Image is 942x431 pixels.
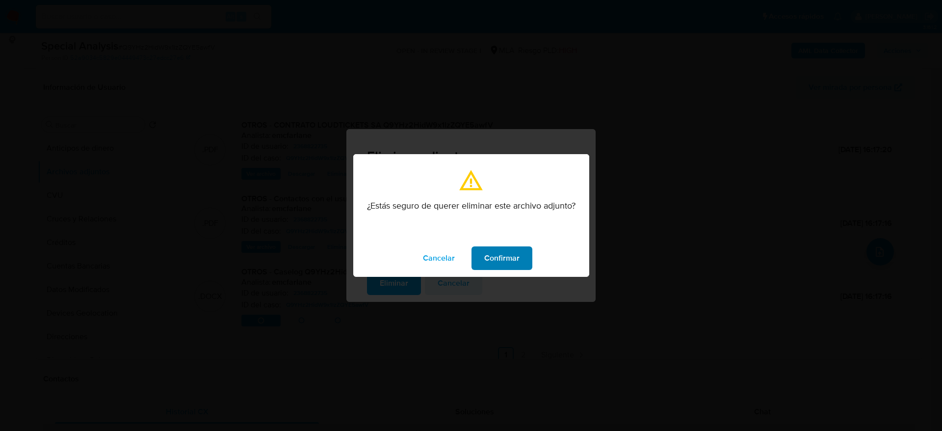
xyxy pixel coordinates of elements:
p: ¿Estás seguro de querer eliminar este archivo adjunto? [367,200,576,211]
button: modal_confirmation.cancel [410,246,468,270]
span: Confirmar [484,247,520,269]
div: modal_confirmation.title [353,154,589,277]
span: Cancelar [423,247,455,269]
button: modal_confirmation.confirm [471,246,532,270]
